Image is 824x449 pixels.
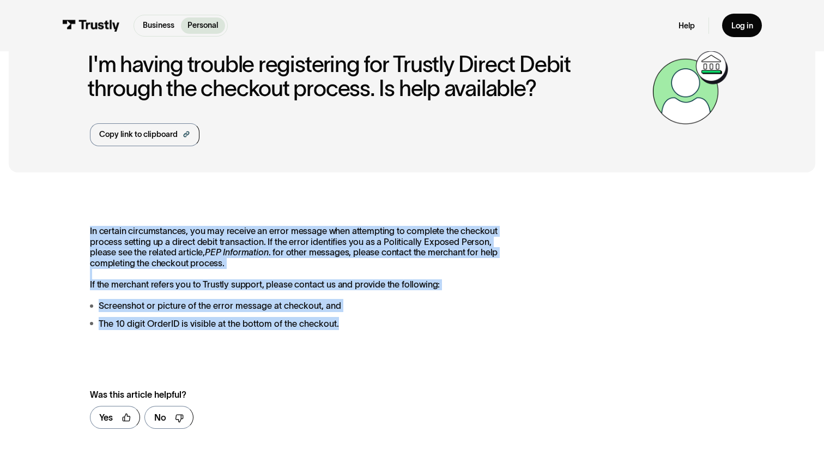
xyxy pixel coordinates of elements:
img: Trustly Logo [62,20,120,32]
a: Help [678,21,695,31]
em: PEP Information [205,247,269,257]
a: No [144,406,193,429]
a: Personal [181,17,225,34]
p: Business [143,20,174,31]
p: In certain circumstances, you may receive an error message when attempting to complete the checko... [90,226,505,290]
div: Copy link to clipboard [99,129,178,140]
a: Yes [90,406,140,429]
div: No [154,411,166,424]
li: Screenshot or picture of the error message at checkout, and [90,299,505,312]
a: Business [136,17,181,34]
h1: I'm having trouble registering for Trustly Direct Debit through the checkout process. Is help ava... [88,52,647,101]
li: The 10 digit OrderID is visible at the bottom of the checkout. [90,317,505,330]
a: Log in [722,14,762,37]
div: Yes [99,411,113,424]
div: Was this article helpful? [90,388,481,401]
div: Log in [731,21,753,31]
p: Personal [187,20,218,31]
a: Copy link to clipboard [90,123,199,146]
